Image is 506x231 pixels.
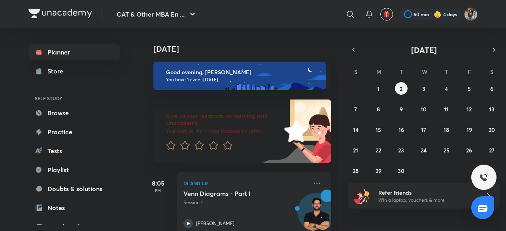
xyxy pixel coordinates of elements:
[422,68,427,75] abbr: Wednesday
[380,8,393,21] button: avatar
[463,103,476,115] button: September 12, 2025
[417,144,430,156] button: September 24, 2025
[445,68,448,75] abbr: Thursday
[395,164,408,177] button: September 30, 2025
[28,44,120,60] a: Planner
[383,11,390,18] img: avatar
[28,162,120,178] a: Playlist
[372,103,385,115] button: September 8, 2025
[378,188,476,197] h6: Refer friends
[28,200,120,216] a: Notes
[464,8,478,21] img: Mayank kardam
[377,105,380,113] abbr: September 8, 2025
[354,188,370,204] img: referral
[398,146,404,154] abbr: September 23, 2025
[372,144,385,156] button: September 22, 2025
[466,126,472,133] abbr: September 19, 2025
[166,128,281,134] p: Your word will help make Unacademy better
[440,82,453,95] button: September 4, 2025
[421,105,427,113] abbr: September 10, 2025
[142,188,174,193] p: PM
[444,126,449,133] abbr: September 18, 2025
[47,66,68,76] div: Store
[377,85,379,92] abbr: September 1, 2025
[485,103,498,115] button: September 13, 2025
[353,146,358,154] abbr: September 21, 2025
[378,197,476,204] p: Win a laptop, vouchers & more
[353,167,359,175] abbr: September 28, 2025
[372,123,385,136] button: September 15, 2025
[485,144,498,156] button: September 27, 2025
[376,126,381,133] abbr: September 15, 2025
[28,9,92,20] a: Company Logo
[28,63,120,79] a: Store
[395,103,408,115] button: September 9, 2025
[463,82,476,95] button: September 5, 2025
[28,181,120,197] a: Doubts & solutions
[112,6,202,22] button: CAT & Other MBA En ...
[372,164,385,177] button: September 29, 2025
[468,85,471,92] abbr: September 5, 2025
[421,126,426,133] abbr: September 17, 2025
[354,68,357,75] abbr: Sunday
[463,144,476,156] button: September 26, 2025
[489,105,495,113] abbr: September 13, 2025
[400,68,403,75] abbr: Tuesday
[395,144,408,156] button: September 23, 2025
[463,123,476,136] button: September 19, 2025
[376,146,381,154] abbr: September 22, 2025
[376,167,381,175] abbr: September 29, 2025
[28,105,120,121] a: Browse
[183,190,282,197] h5: Venn Diagrams - Part I
[153,62,326,90] img: evening
[417,82,430,95] button: September 3, 2025
[349,144,362,156] button: September 21, 2025
[28,124,120,140] a: Practice
[466,146,472,154] abbr: September 26, 2025
[490,68,493,75] abbr: Saturday
[468,68,471,75] abbr: Friday
[359,44,489,55] button: [DATE]
[445,85,448,92] abbr: September 4, 2025
[421,146,427,154] abbr: September 24, 2025
[395,82,408,95] button: September 2, 2025
[28,9,92,18] img: Company Logo
[349,164,362,177] button: September 28, 2025
[440,103,453,115] button: September 11, 2025
[372,82,385,95] button: September 1, 2025
[489,146,495,154] abbr: September 27, 2025
[417,103,430,115] button: September 10, 2025
[153,44,339,54] h4: [DATE]
[490,85,493,92] abbr: September 6, 2025
[444,105,449,113] abbr: September 11, 2025
[395,123,408,136] button: September 16, 2025
[444,146,449,154] abbr: September 25, 2025
[434,10,442,18] img: streak
[257,100,331,163] img: feedback_image
[398,167,404,175] abbr: September 30, 2025
[398,126,404,133] abbr: September 16, 2025
[196,220,234,227] p: [PERSON_NAME]
[183,199,308,206] p: Session 1
[183,178,308,188] p: DI and LR
[422,85,425,92] abbr: September 3, 2025
[28,143,120,159] a: Tests
[440,123,453,136] button: September 18, 2025
[349,103,362,115] button: September 7, 2025
[485,123,498,136] button: September 20, 2025
[166,69,319,76] h6: Good evening, [PERSON_NAME]
[411,45,437,55] span: [DATE]
[440,144,453,156] button: September 25, 2025
[349,123,362,136] button: September 14, 2025
[489,126,495,133] abbr: September 20, 2025
[28,92,120,105] h6: SELF STUDY
[485,82,498,95] button: September 6, 2025
[354,105,357,113] abbr: September 7, 2025
[400,85,402,92] abbr: September 2, 2025
[400,105,403,113] abbr: September 9, 2025
[166,77,319,83] p: You have 1 event [DATE]
[142,178,174,188] h5: 8:05
[353,126,359,133] abbr: September 14, 2025
[479,173,489,182] img: ttu
[376,68,381,75] abbr: Monday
